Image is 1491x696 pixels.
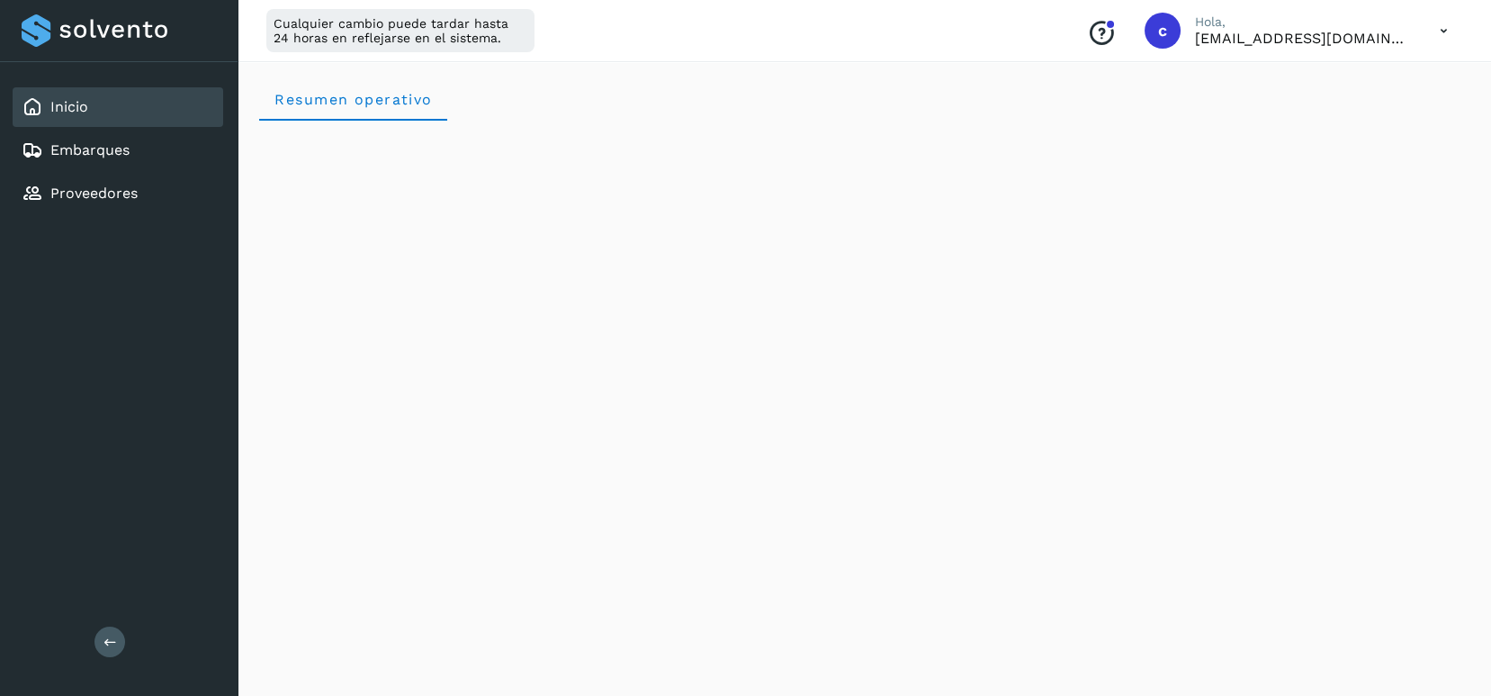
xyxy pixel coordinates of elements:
div: Cualquier cambio puede tardar hasta 24 horas en reflejarse en el sistema. [266,9,534,52]
p: cavila@niagarawater.com [1195,30,1411,47]
a: Proveedores [50,185,138,202]
div: Embarques [13,131,223,170]
a: Embarques [50,141,130,158]
span: Resumen operativo [274,91,433,108]
p: Hola, [1195,14,1411,30]
div: Inicio [13,87,223,127]
div: Proveedores [13,174,223,213]
a: Inicio [50,98,88,115]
